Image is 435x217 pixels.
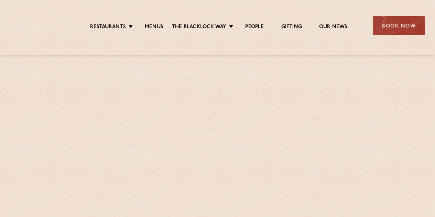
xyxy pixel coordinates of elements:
a: Menus [145,24,163,31]
a: Gifting [281,24,302,31]
a: The Blacklock Way [172,24,226,31]
a: Restaurants [90,24,126,31]
div: Book Now [373,16,425,35]
a: Our News [319,24,348,31]
a: People [245,24,264,31]
img: svg%3E [10,7,68,45]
